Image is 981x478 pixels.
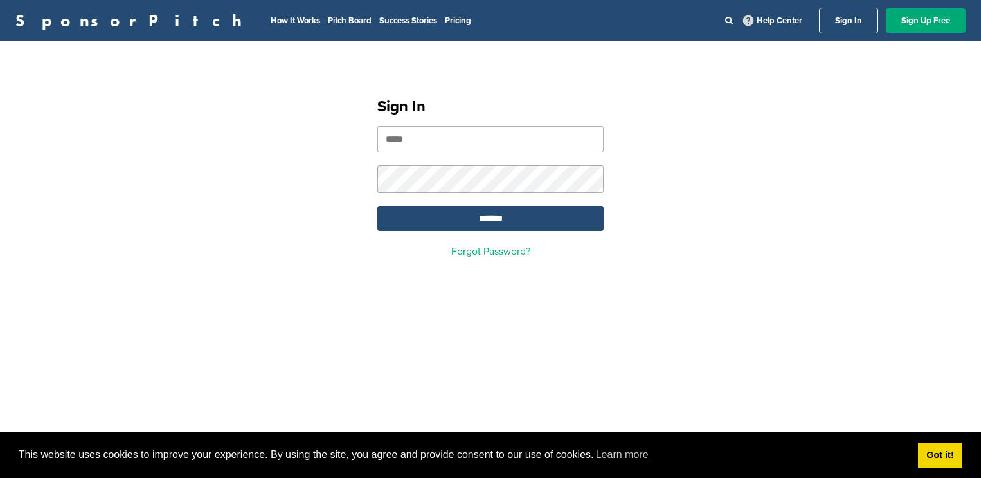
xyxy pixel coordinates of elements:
a: Help Center [741,13,805,28]
a: learn more about cookies [594,445,651,464]
a: How It Works [271,15,320,26]
span: This website uses cookies to improve your experience. By using the site, you agree and provide co... [19,445,908,464]
a: dismiss cookie message [918,443,962,468]
a: Success Stories [379,15,437,26]
a: Pricing [445,15,471,26]
a: Forgot Password? [451,245,530,258]
a: Pitch Board [328,15,372,26]
a: Sign Up Free [886,8,966,33]
a: SponsorPitch [15,12,250,29]
h1: Sign In [377,95,604,118]
a: Sign In [819,8,878,33]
